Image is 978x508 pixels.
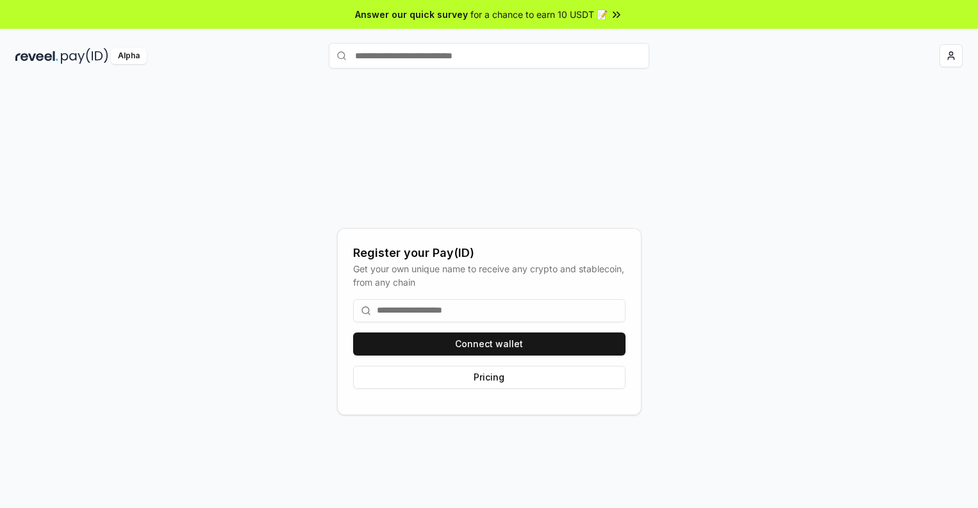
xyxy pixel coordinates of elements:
div: Register your Pay(ID) [353,244,626,262]
div: Get your own unique name to receive any crypto and stablecoin, from any chain [353,262,626,289]
span: Answer our quick survey [355,8,468,21]
button: Connect wallet [353,332,626,356]
img: reveel_dark [15,48,58,64]
img: pay_id [61,48,108,64]
span: for a chance to earn 10 USDT 📝 [470,8,608,21]
div: Alpha [111,48,147,64]
button: Pricing [353,366,626,389]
